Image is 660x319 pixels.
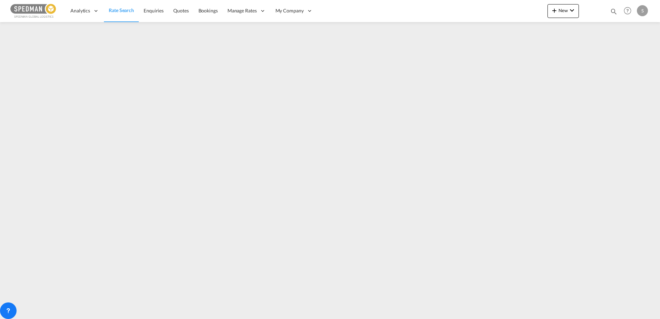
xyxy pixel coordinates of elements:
[550,6,559,14] md-icon: icon-plus 400-fg
[637,5,648,16] div: S
[610,8,618,15] md-icon: icon-magnify
[173,8,188,13] span: Quotes
[144,8,164,13] span: Enquiries
[198,8,218,13] span: Bookings
[622,5,633,17] span: Help
[275,7,304,14] span: My Company
[70,7,90,14] span: Analytics
[109,7,134,13] span: Rate Search
[10,3,57,19] img: c12ca350ff1b11efb6b291369744d907.png
[622,5,637,17] div: Help
[547,4,579,18] button: icon-plus 400-fgNewicon-chevron-down
[610,8,618,18] div: icon-magnify
[568,6,576,14] md-icon: icon-chevron-down
[227,7,257,14] span: Manage Rates
[550,8,576,13] span: New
